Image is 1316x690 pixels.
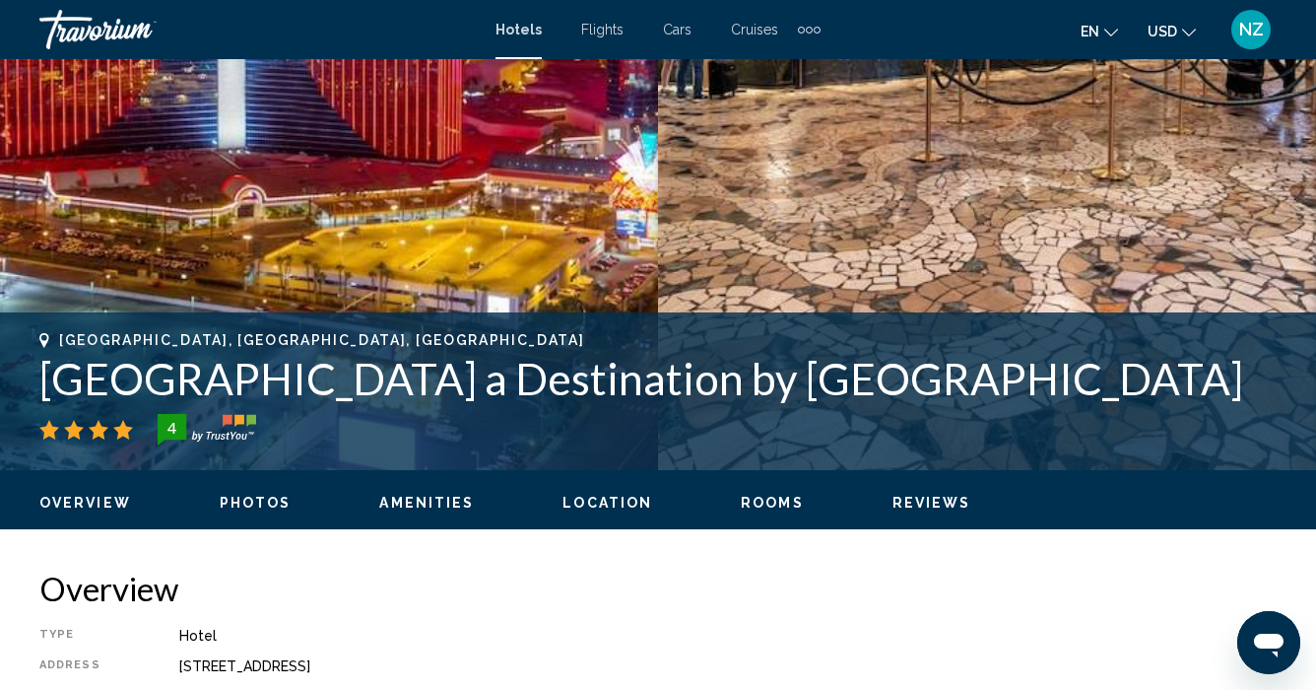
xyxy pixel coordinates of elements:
[179,658,1277,674] div: [STREET_ADDRESS]
[798,14,821,45] button: Extra navigation items
[1237,611,1300,674] iframe: Кнопка запуска окна обмена сообщениями
[562,494,652,512] button: Location
[741,494,804,512] button: Rooms
[59,332,584,348] span: [GEOGRAPHIC_DATA], [GEOGRAPHIC_DATA], [GEOGRAPHIC_DATA]
[379,495,474,511] span: Amenities
[220,494,292,512] button: Photos
[179,628,1277,644] div: Hotel
[220,495,292,511] span: Photos
[39,10,476,49] a: Travorium
[892,494,971,512] button: Reviews
[1225,9,1277,50] button: User Menu
[892,495,971,511] span: Reviews
[39,353,1277,404] h1: [GEOGRAPHIC_DATA] a Destination by [GEOGRAPHIC_DATA]
[158,414,256,446] img: trustyou-badge-hor.svg
[1081,17,1118,45] button: Change language
[731,22,778,37] a: Cruises
[495,22,542,37] a: Hotels
[1148,24,1177,39] span: USD
[39,494,131,512] button: Overview
[1081,24,1099,39] span: en
[39,495,131,511] span: Overview
[39,658,130,674] div: Address
[1148,17,1196,45] button: Change currency
[562,495,652,511] span: Location
[379,494,474,512] button: Amenities
[39,569,1277,608] h2: Overview
[741,495,804,511] span: Rooms
[581,22,624,37] a: Flights
[39,628,130,644] div: Type
[663,22,691,37] a: Cars
[1239,20,1264,39] span: NZ
[152,416,191,440] div: 4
